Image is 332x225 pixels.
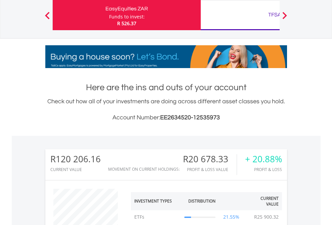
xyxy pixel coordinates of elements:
[131,210,181,224] td: ETFs
[278,15,291,22] button: Next
[245,167,282,172] div: Profit & Loss
[45,45,287,68] img: EasyMortage Promotion Banner
[183,154,237,164] div: R20 678.33
[45,113,287,122] h3: Account Number:
[251,210,282,224] td: R25 900.32
[219,210,244,224] td: 21.55%
[188,198,216,204] div: Distribution
[244,192,282,210] th: Current Value
[50,167,101,172] div: CURRENT VALUE
[183,167,237,172] div: Profit & Loss Value
[131,192,181,210] th: Investment Types
[245,154,282,164] div: + 20.88%
[50,154,101,164] div: R120 206.16
[108,167,180,171] div: Movement on Current Holdings:
[41,15,54,22] button: Previous
[160,114,220,121] span: EE2634520-12535973
[45,97,287,122] div: Check out how all of your investments are doing across different asset classes you hold.
[117,20,136,26] span: R 526.37
[109,13,145,20] div: Funds to invest:
[45,81,287,94] h1: Here are the ins and outs of your account
[57,4,197,13] div: EasyEquities ZAR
